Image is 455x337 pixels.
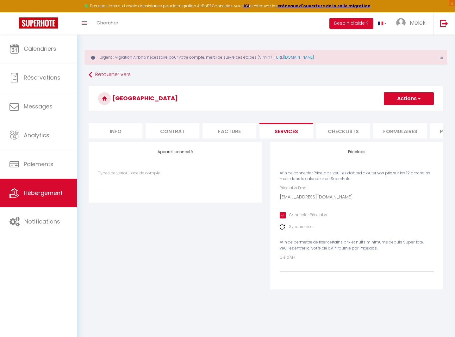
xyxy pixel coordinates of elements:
[24,45,56,53] span: Calendriers
[396,18,406,28] img: ...
[24,102,53,110] span: Messages
[89,123,142,139] li: Info
[440,19,448,27] img: logout
[391,12,433,35] a: ... Melek
[329,18,373,29] button: Besoin d'aide ?
[98,170,160,176] label: Types de verrouillage de compte
[280,239,424,251] span: Afin de permettre de fixer certains prix et nuits minimums depuis SuperHote, veuillez entrer ici ...
[24,160,53,168] span: Paiements
[384,92,434,105] button: Actions
[440,55,443,61] button: Close
[275,55,314,60] a: [URL][DOMAIN_NAME]
[98,150,252,154] h4: Appareil connecté
[289,224,314,230] label: Synchroniser
[316,123,370,139] li: Checklists
[84,50,447,65] div: Urgent : Migration Airbnb nécessaire pour votre compte, merci de suivre ces étapes (5 min) -
[89,86,443,111] h3: [GEOGRAPHIC_DATA]
[410,19,426,27] span: Melek
[259,123,313,139] li: Services
[24,189,63,197] span: Hébergement
[280,224,285,230] img: NO IMAGE
[19,17,58,29] img: Super Booking
[373,123,427,139] li: Formulaires
[146,123,199,139] li: Contrat
[244,3,249,9] a: ICI
[280,150,434,154] h4: Pricelabs
[277,3,371,9] a: créneaux d'ouverture de la salle migration
[280,255,295,261] label: Clé d'API
[24,74,60,81] span: Réservations
[440,54,443,62] span: ×
[280,185,309,191] label: Pricelabs Email
[24,131,49,139] span: Analytics
[24,217,60,225] span: Notifications
[97,19,118,26] span: Chercher
[89,69,443,81] a: Retourner vers
[280,170,430,182] span: Afin de connecter PriceLabs veuillez d'abord ajouter vos prix sur les 12 prochains mois dans le c...
[203,123,256,139] li: Facture
[92,12,123,35] a: Chercher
